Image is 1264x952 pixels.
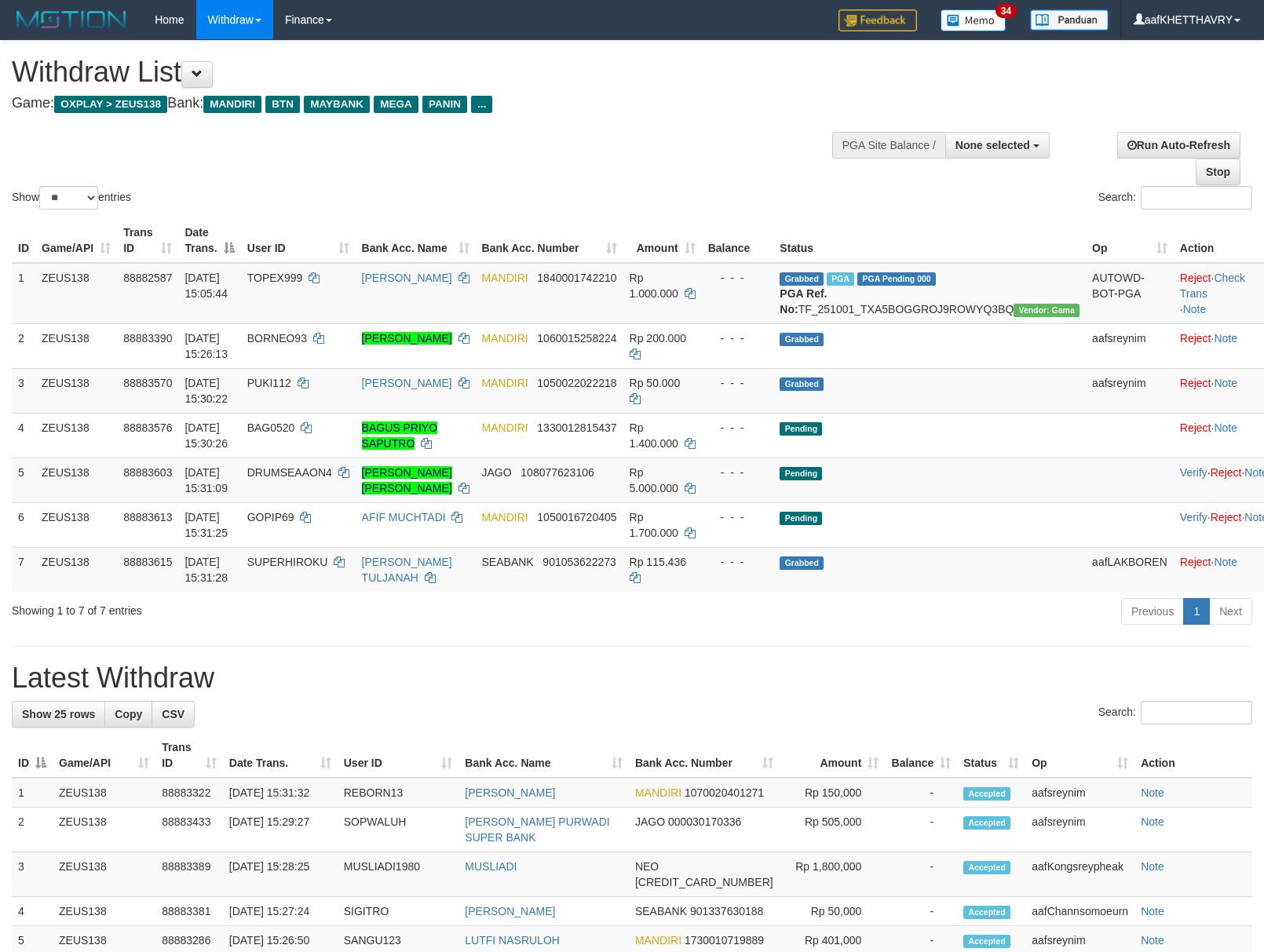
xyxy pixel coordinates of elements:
[1030,9,1109,31] img: panduan.png
[362,332,452,345] a: [PERSON_NAME]
[708,375,768,391] div: - - -
[482,332,528,345] span: MANDIRI
[304,96,370,113] span: MAYBANK
[155,733,223,778] th: Trans ID: activate to sort column ascending
[542,556,616,568] span: Copy 901053622273 to clipboard
[362,377,452,389] a: [PERSON_NAME]
[635,905,687,917] span: SEABANK
[780,333,824,346] span: Grabbed
[1117,132,1240,159] a: Run Auto-Refresh
[35,263,117,324] td: ZEUS138
[35,458,117,502] td: ZEUS138
[1180,511,1207,523] a: Verify
[162,708,184,720] span: CSV
[1180,466,1207,479] a: Verify
[708,465,768,480] div: - - -
[12,323,35,368] td: 2
[184,332,228,360] span: [DATE] 15:26:13
[422,96,467,113] span: PANIN
[629,733,780,778] th: Bank Acc. Number: activate to sort column ascending
[635,860,659,873] span: NEO
[1180,332,1211,345] a: Reject
[12,778,53,808] td: 1
[223,897,338,926] td: [DATE] 15:27:24
[12,57,827,88] h1: Withdraw List
[465,934,560,947] a: LUTFI NASRULOH
[123,556,172,568] span: 88883615
[995,4,1017,18] span: 34
[39,186,98,210] select: Showentries
[963,935,1010,948] span: Accepted
[12,662,1252,694] h1: Latest Withdraw
[362,421,437,450] a: BAGUS PRIYO SAPUTRO
[1086,323,1174,368] td: aafsreynim
[482,377,528,389] span: MANDIRI
[1025,897,1134,926] td: aafChannsomoeurn
[690,905,763,917] span: Copy 901337630188 to clipboard
[708,270,768,286] div: - - -
[955,139,1030,151] span: None selected
[635,934,681,947] span: MANDIRI
[53,733,155,778] th: Game/API: activate to sort column ascending
[117,218,178,263] th: Trans ID: activate to sort column ascending
[780,778,886,808] td: Rp 150,000
[1214,377,1237,389] a: Note
[482,556,534,568] span: SEABANK
[155,808,223,852] td: 88883433
[123,466,172,479] span: 88883603
[123,332,172,345] span: 88883390
[780,897,886,926] td: Rp 50,000
[957,733,1025,778] th: Status: activate to sort column ascending
[458,733,629,778] th: Bank Acc. Name: activate to sort column ascending
[773,218,1086,263] th: Status
[12,502,35,547] td: 6
[1141,815,1164,828] a: Note
[630,332,686,345] span: Rp 200.000
[465,860,517,873] a: MUSLIADI
[465,786,555,799] a: [PERSON_NAME]
[1141,934,1164,947] a: Note
[362,466,452,494] a: [PERSON_NAME] [PERSON_NAME]
[12,413,35,458] td: 4
[1086,263,1174,324] td: AUTOWD-BOT-PGA
[53,897,155,926] td: ZEUS138
[537,332,616,345] span: Copy 1060015258224 to clipboard
[35,547,117,592] td: ZEUS138
[12,186,131,210] label: Show entries
[708,420,768,436] div: - - -
[1183,598,1210,625] a: 1
[1134,733,1252,778] th: Action
[338,778,459,808] td: REBORN13
[184,377,228,405] span: [DATE] 15:30:22
[362,511,446,523] a: AFIF MUCHTADI
[1211,466,1242,479] a: Reject
[203,96,261,113] span: MANDIRI
[1196,159,1240,185] a: Stop
[35,413,117,458] td: ZEUS138
[1086,218,1174,263] th: Op: activate to sort column ascending
[184,466,228,494] span: [DATE] 15:31:09
[247,511,294,523] span: GOPIP69
[155,897,223,926] td: 88883381
[184,421,228,450] span: [DATE] 15:30:26
[780,467,822,480] span: Pending
[1180,421,1211,434] a: Reject
[115,708,142,720] span: Copy
[702,218,774,263] th: Balance
[1086,547,1174,592] td: aafLAKBOREN
[362,272,452,284] a: [PERSON_NAME]
[374,96,418,113] span: MEGA
[780,808,886,852] td: Rp 505,000
[471,96,492,113] span: ...
[338,733,459,778] th: User ID: activate to sort column ascending
[885,778,957,808] td: -
[241,218,356,263] th: User ID: activate to sort column ascending
[963,816,1010,830] span: Accepted
[780,512,822,525] span: Pending
[1180,272,1211,284] a: Reject
[885,897,957,926] td: -
[708,509,768,525] div: - - -
[537,511,616,523] span: Copy 1050016720405 to clipboard
[780,287,827,316] b: PGA Ref. No:
[12,263,35,324] td: 1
